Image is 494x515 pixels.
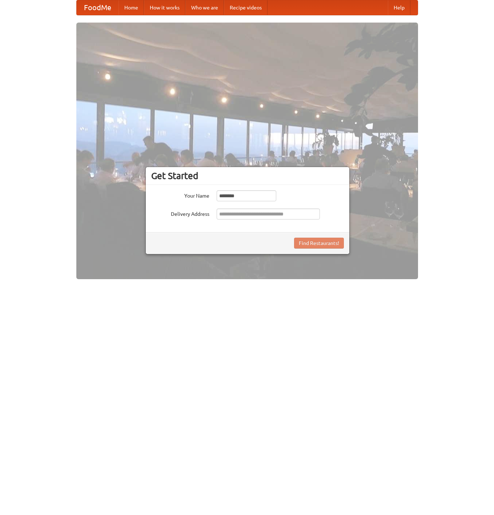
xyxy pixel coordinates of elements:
[77,0,119,15] a: FoodMe
[151,190,209,199] label: Your Name
[388,0,410,15] a: Help
[144,0,185,15] a: How it works
[151,209,209,218] label: Delivery Address
[119,0,144,15] a: Home
[151,170,344,181] h3: Get Started
[224,0,268,15] a: Recipe videos
[294,238,344,249] button: Find Restaurants!
[185,0,224,15] a: Who we are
